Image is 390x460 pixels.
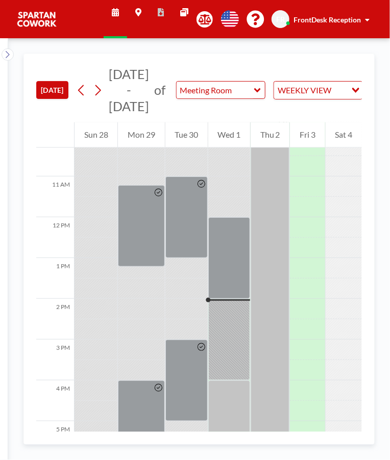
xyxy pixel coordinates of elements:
[290,122,325,148] div: Fri 3
[36,176,74,217] div: 11 AM
[335,84,346,97] input: Search for option
[75,122,117,148] div: Sun 28
[251,122,289,148] div: Thu 2
[208,122,250,148] div: Wed 1
[36,136,74,176] div: 10 AM
[36,380,74,421] div: 4 PM
[274,82,362,99] div: Search for option
[36,299,74,340] div: 2 PM
[36,81,68,99] button: [DATE]
[36,340,74,380] div: 3 PM
[326,122,362,148] div: Sat 4
[177,82,255,98] input: Meeting Room
[276,84,334,97] span: WEEKLY VIEW
[16,9,57,30] img: organization-logo
[118,122,164,148] div: Mon 29
[276,15,285,24] span: FR
[36,217,74,258] div: 12 PM
[154,82,165,98] span: of
[109,66,149,114] span: [DATE] - [DATE]
[36,258,74,299] div: 1 PM
[165,122,208,148] div: Tue 30
[294,15,361,24] span: FrontDesk Reception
